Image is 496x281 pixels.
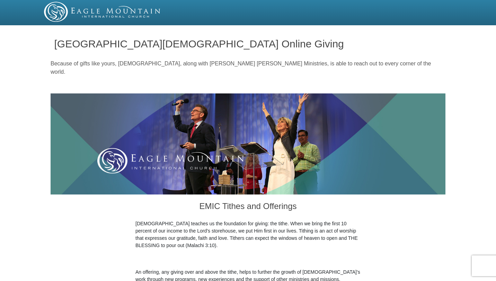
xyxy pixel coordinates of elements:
[135,194,361,220] h3: EMIC Tithes and Offerings
[44,2,161,22] img: EMIC
[135,220,361,249] p: [DEMOGRAPHIC_DATA] teaches us the foundation for giving: the tithe. When we bring the first 10 pe...
[54,38,442,49] h1: [GEOGRAPHIC_DATA][DEMOGRAPHIC_DATA] Online Giving
[51,60,445,76] p: Because of gifts like yours, [DEMOGRAPHIC_DATA], along with [PERSON_NAME] [PERSON_NAME] Ministrie...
